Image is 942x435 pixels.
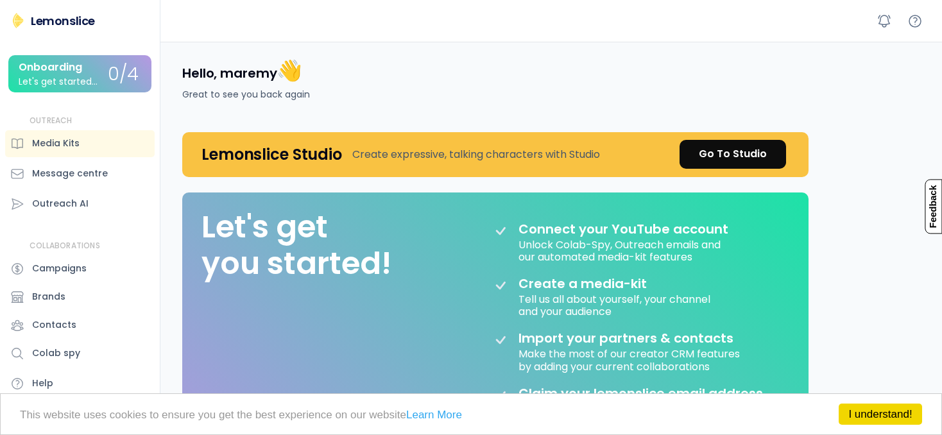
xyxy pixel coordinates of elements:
[518,386,763,401] div: Claim your lemonslice email address
[30,241,100,252] div: COLLABORATIONS
[680,140,786,169] a: Go To Studio
[518,330,733,346] div: Import your partners & contacts
[19,62,82,73] div: Onboarding
[201,209,391,282] div: Let's get you started!
[30,115,73,126] div: OUTREACH
[19,77,98,87] div: Let's get started...
[518,291,713,318] div: Tell us all about yourself, your channel and your audience
[839,404,922,425] a: I understand!
[518,237,723,263] div: Unlock Colab-Spy, Outreach emails and our automated media-kit features
[10,13,26,28] img: Lemonslice
[32,318,76,332] div: Contacts
[699,146,767,162] div: Go To Studio
[20,409,922,420] p: This website uses cookies to ensure you get the best experience on our website
[518,276,679,291] div: Create a media-kit
[108,65,139,85] div: 0/4
[32,197,89,210] div: Outreach AI
[277,56,302,85] font: 👋
[518,346,742,372] div: Make the most of our creator CRM features by adding your current collaborations
[406,409,462,421] a: Learn More
[32,262,87,275] div: Campaigns
[32,290,65,303] div: Brands
[518,221,728,237] div: Connect your YouTube account
[182,88,310,101] div: Great to see you back again
[352,147,600,162] div: Create expressive, talking characters with Studio
[32,377,53,390] div: Help
[32,167,108,180] div: Message centre
[182,57,302,84] h4: Hello, maremy
[201,144,342,164] h4: Lemonslice Studio
[31,13,95,29] div: Lemonslice
[32,346,80,360] div: Colab spy
[32,137,80,150] div: Media Kits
